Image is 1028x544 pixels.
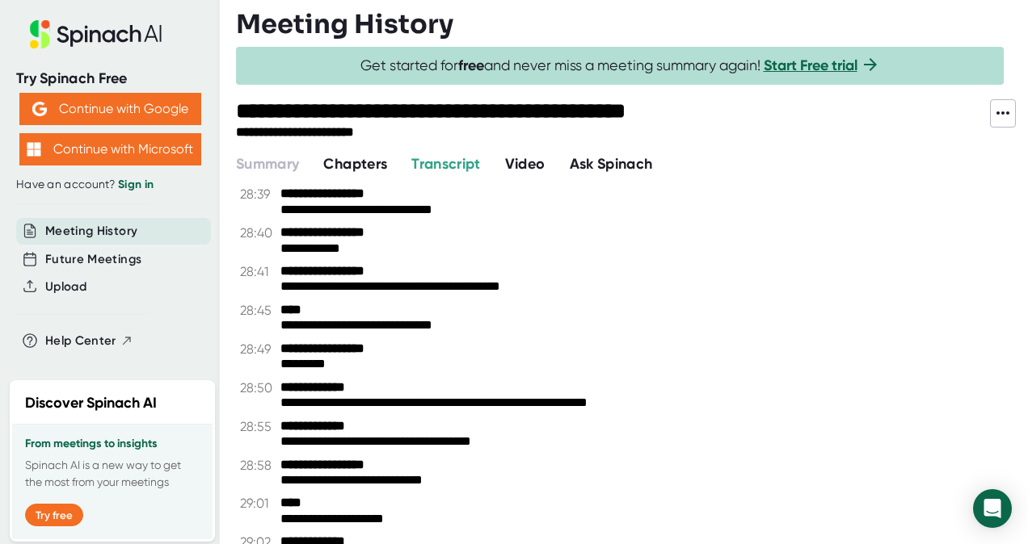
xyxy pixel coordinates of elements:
[19,133,201,165] button: Continue with Microsoft
[360,56,880,75] span: Get started for and never miss a meeting summary again!
[240,341,276,357] span: 28:49
[570,153,653,175] button: Ask Spinach
[19,93,201,125] button: Continue with Google
[45,222,137,241] button: Meeting History
[240,496,276,511] span: 29:01
[16,69,204,88] div: Try Spinach Free
[45,278,86,296] button: Upload
[45,332,116,350] span: Help Center
[25,504,83,526] button: Try free
[570,155,653,173] span: Ask Spinach
[236,153,299,175] button: Summary
[505,155,546,173] span: Video
[323,155,387,173] span: Chapters
[240,458,276,473] span: 28:58
[411,153,481,175] button: Transcript
[458,56,484,74] b: free
[973,489,1012,528] div: Open Intercom Messenger
[236,9,453,40] h3: Meeting History
[25,457,200,491] p: Spinach AI is a new way to get the most from your meetings
[16,178,204,192] div: Have an account?
[25,392,157,414] h2: Discover Spinach AI
[32,102,47,116] img: Aehbyd4JwY73AAAAAElFTkSuQmCC
[45,332,133,350] button: Help Center
[45,250,141,269] button: Future Meetings
[240,380,276,395] span: 28:50
[505,153,546,175] button: Video
[240,303,276,318] span: 28:45
[240,186,276,202] span: 28:39
[240,419,276,434] span: 28:55
[118,178,154,191] a: Sign in
[236,155,299,173] span: Summary
[240,264,276,279] span: 28:41
[411,155,481,173] span: Transcript
[25,437,200,450] h3: From meetings to insights
[240,225,276,241] span: 28:40
[764,56,857,74] a: Start Free trial
[323,153,387,175] button: Chapters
